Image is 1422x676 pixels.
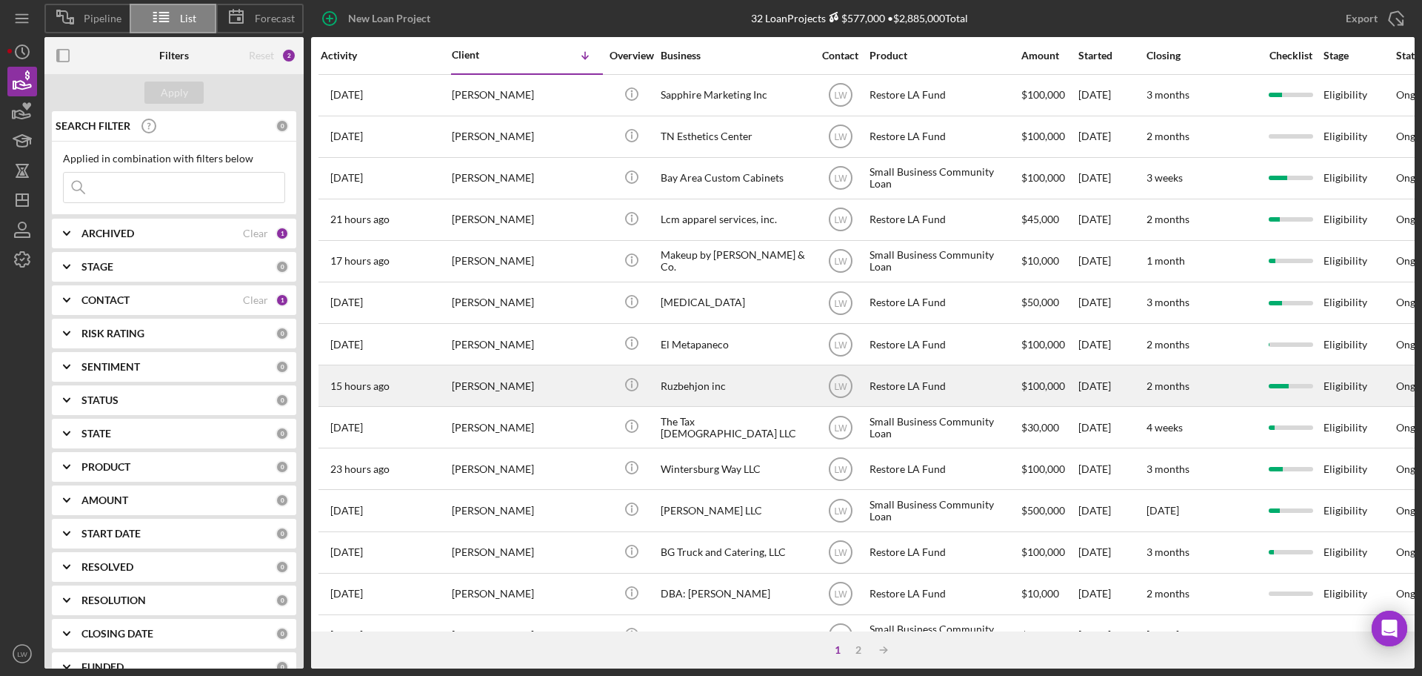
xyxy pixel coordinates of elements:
div: [DATE] [1078,117,1145,156]
text: LW [834,215,847,225]
b: CONTACT [81,294,130,306]
div: 1 [276,294,289,307]
div: 0 [276,260,289,274]
text: LW [834,548,847,558]
div: Stage [1323,50,1395,62]
span: $100,000 [1021,171,1065,184]
div: [DATE] [1078,574,1145,614]
div: Contact [812,50,868,62]
span: Forecast [255,13,295,24]
b: FUNDED [81,661,124,673]
time: 3 months [1146,463,1189,475]
div: Started [1078,50,1145,62]
div: [DATE] [1078,408,1145,447]
div: Makeup by [PERSON_NAME] & Co. [661,242,809,281]
div: Eligibility [1323,574,1395,614]
div: Eligibility [1323,533,1395,572]
span: Pipeline [84,13,121,24]
text: LW [834,132,847,142]
div: Small Business Community Loan [869,408,1018,447]
div: 2 [848,644,869,656]
div: Overview [604,50,659,62]
button: Apply [144,82,204,104]
time: 2025-08-30 00:11 [330,130,363,142]
b: SENTIMENT [81,361,140,373]
div: Restore LA Fund [869,366,1018,405]
div: [DATE] [1078,325,1145,364]
b: STATE [81,428,111,440]
div: Amount [1021,50,1077,62]
div: Clear [243,294,268,306]
time: 2025-09-20 09:15 [330,296,363,308]
div: [PERSON_NAME] [452,408,600,447]
time: 3 months [1146,296,1189,308]
b: RESOLVED [81,561,133,573]
text: LW [834,339,847,350]
time: [DATE] [1146,504,1179,517]
span: $10,000 [1021,587,1059,600]
div: Apply [161,82,188,104]
div: Applied in combination with filters below [63,153,285,165]
div: [PERSON_NAME] [452,159,600,198]
span: $30,000 [1021,421,1059,434]
div: 0 [276,560,289,574]
div: [DATE] [1078,283,1145,322]
text: LW [834,589,847,600]
b: AMOUNT [81,494,128,506]
time: 2025-09-03 20:34 [330,339,363,351]
div: [PERSON_NAME] [452,574,600,614]
div: Small Business Community Loan [869,616,1018,655]
text: LW [834,422,847,433]
time: 2025-09-24 19:06 [330,505,363,517]
time: 2025-10-01 00:41 [330,380,390,392]
b: Filters [159,50,189,62]
span: $100,000 [1021,463,1065,475]
div: Open Intercom Messenger [1372,611,1407,646]
span: $45,000 [1021,213,1059,225]
time: 2 months [1146,130,1189,142]
time: 3 months [1146,546,1189,558]
div: Eligibility [1323,117,1395,156]
text: LW [834,631,847,641]
div: Restore LA Fund [869,533,1018,572]
button: New Loan Project [311,4,445,33]
div: [PERSON_NAME] [452,491,600,530]
div: [DATE] [1078,449,1145,488]
div: 0 [276,494,289,507]
text: LW [834,506,847,517]
time: [DATE] [1146,629,1179,641]
b: RESOLUTION [81,594,146,606]
time: 2025-09-30 18:58 [330,213,390,225]
div: Ruzbehjon inc [661,366,809,405]
text: LW [834,298,847,308]
div: [MEDICAL_DATA] [661,283,809,322]
div: Braidsbymemeford [661,616,809,655]
div: [DATE] [1078,491,1145,530]
div: Eligibility [1323,366,1395,405]
time: 2025-09-09 23:41 [330,172,363,184]
div: Restore LA Fund [869,449,1018,488]
div: 1 [276,227,289,240]
text: LW [834,381,847,391]
div: [DATE] [1078,616,1145,655]
b: CLOSING DATE [81,628,153,640]
time: 2025-08-29 21:57 [330,588,363,600]
div: Bay Area Custom Cabinets [661,159,809,198]
text: LW [834,464,847,474]
div: Small Business Community Loan [869,159,1018,198]
div: Export [1346,4,1378,33]
div: [DATE] [1078,76,1145,115]
div: Restore LA Fund [869,283,1018,322]
div: Eligibility [1323,242,1395,281]
time: 3 weeks [1146,171,1183,184]
span: $100,000 [1021,338,1065,351]
b: STAGE [81,261,113,273]
div: $577,000 [826,12,885,24]
div: Eligibility [1323,283,1395,322]
div: [PERSON_NAME] [452,283,600,322]
div: Restore LA Fund [869,325,1018,364]
div: 0 [276,594,289,607]
span: $50,000 [1021,296,1059,308]
div: Restore LA Fund [869,574,1018,614]
div: Eligibility [1323,491,1395,530]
